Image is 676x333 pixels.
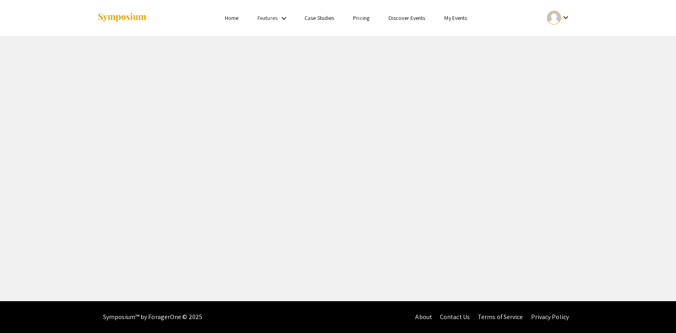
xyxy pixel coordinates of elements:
[444,14,467,21] a: My Events
[389,14,426,21] a: Discover Events
[97,12,147,23] img: Symposium by ForagerOne
[561,13,570,22] mat-icon: Expand account dropdown
[440,313,470,321] a: Contact Us
[279,14,289,23] mat-icon: Expand Features list
[415,313,432,321] a: About
[353,14,369,21] a: Pricing
[305,14,334,21] a: Case Studies
[539,9,579,27] button: Expand account dropdown
[478,313,523,321] a: Terms of Service
[225,14,238,21] a: Home
[531,313,569,321] a: Privacy Policy
[103,301,202,333] div: Symposium™ by ForagerOne © 2025
[258,14,277,21] a: Features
